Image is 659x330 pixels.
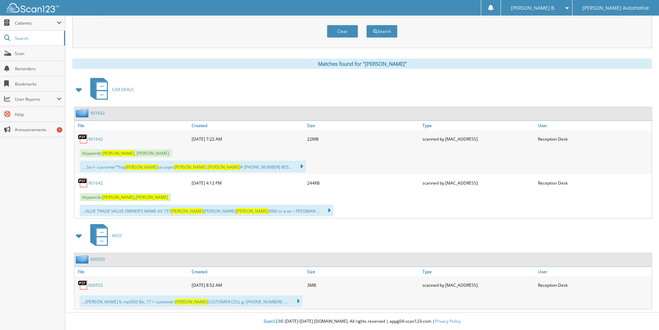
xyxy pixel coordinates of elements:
button: Clear [327,25,358,38]
span: [PERSON_NAME] [174,164,207,170]
span: [PERSON_NAME] [208,164,240,170]
button: Search [366,25,397,38]
div: scanned by [MAC_ADDRESS] [421,132,536,146]
a: User [536,121,652,130]
a: Privacy Policy [435,318,461,324]
div: 3MB [305,278,421,292]
div: ...ALUE TRADE VALUE OWNER'S NAME AX 157 [PERSON_NAME] AND sr a ax = FEEOMAN ... [80,205,333,216]
span: Search [15,35,61,41]
a: CAR DEALS [86,76,134,103]
div: ... Se I~ cusromer™lsty co suyer # [PHONE_NUMBER] BES... [80,161,306,172]
div: © [DATE]-[DATE] [DOMAIN_NAME]. All rights reserved | appg04-scan123-com | [65,313,659,330]
a: File [74,267,190,276]
span: [PERSON_NAME] [102,150,135,156]
a: Type [421,121,536,130]
div: scanned by [MAC_ADDRESS] [421,278,536,292]
div: 22MB [305,132,421,146]
div: Reception Desk [536,176,652,190]
span: [PERSON_NAME] B. [511,6,556,10]
iframe: Chat Widget [624,297,659,330]
div: 244KB [305,176,421,190]
a: Size [305,121,421,130]
div: [DATE] 7:22 AM [190,132,305,146]
a: 901642 [88,180,103,186]
div: [DATE] 8:52 AM [190,278,305,292]
a: Created [190,267,305,276]
span: CAR DEALS [112,87,134,92]
a: MSO [86,222,121,249]
span: Keywords: , [80,193,171,201]
span: [PERSON_NAME] Automotive [583,6,649,10]
a: 901642 [90,110,105,116]
a: Created [190,121,305,130]
span: Reminders [15,66,62,72]
span: Announcements [15,127,62,133]
img: PDF.png [78,178,88,188]
a: 600553 [88,282,103,288]
a: Type [421,267,536,276]
span: Bookmarks [15,81,62,87]
div: Matches found for "[PERSON_NAME]" [72,59,652,69]
span: Help [15,112,62,117]
div: scanned by [MAC_ADDRESS] [421,176,536,190]
img: scan123-logo-white.svg [7,3,59,12]
span: Cabinets [15,20,57,26]
div: Reception Desk [536,132,652,146]
span: [PERSON_NAME] [171,208,203,214]
a: Size [305,267,421,276]
div: ...[PERSON_NAME] §; mp500) Be, 17 = customer: CUSTOMER CELL g: [PHONE_NUMBER] ..... [80,295,302,307]
span: User Reports [15,96,57,102]
span: Scan123 [264,318,280,324]
span: [PERSON_NAME] [136,194,168,200]
a: 600553 [90,256,105,262]
div: 1 [57,127,62,133]
img: folder2.png [76,109,90,117]
a: File [74,121,190,130]
span: Keywords: , [PERSON_NAME] [80,149,172,157]
a: 901642 [88,136,103,142]
img: PDF.png [78,134,88,144]
span: [PERSON_NAME] [102,194,135,200]
span: MSO [112,233,121,239]
span: [PERSON_NAME] [175,299,208,305]
span: [PERSON_NAME] [125,164,158,170]
a: User [536,267,652,276]
span: [PERSON_NAME] [236,208,268,214]
img: PDF.png [78,280,88,290]
img: folder2.png [76,255,90,264]
span: Scan [15,51,62,56]
div: [DATE] 4:12 PM [190,176,305,190]
div: Reception Desk [536,278,652,292]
